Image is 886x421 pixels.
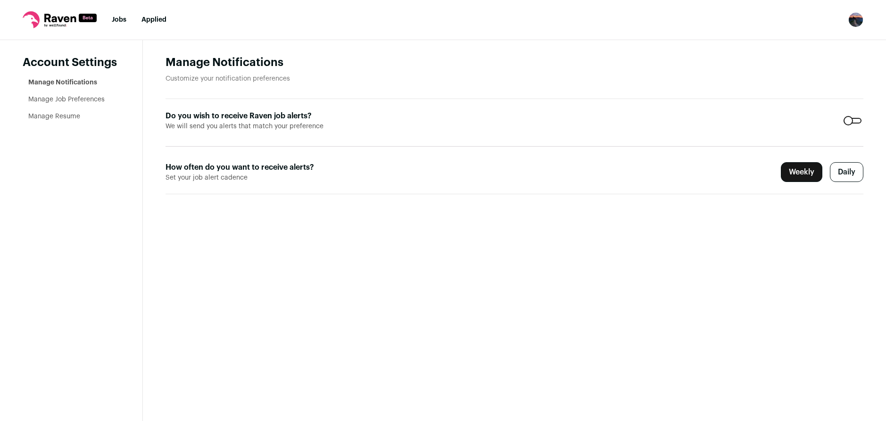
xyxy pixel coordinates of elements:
[166,173,395,182] span: Set your job alert cadence
[112,17,126,23] a: Jobs
[141,17,166,23] a: Applied
[166,162,395,173] label: How often do you want to receive alerts?
[28,113,80,120] a: Manage Resume
[166,110,395,122] label: Do you wish to receive Raven job alerts?
[28,96,105,103] a: Manage Job Preferences
[28,79,97,86] a: Manage Notifications
[23,55,120,70] header: Account Settings
[848,12,863,27] button: Open dropdown
[166,122,395,131] span: We will send you alerts that match your preference
[848,12,863,27] img: 7174237-medium_jpg
[781,162,822,182] label: Weekly
[830,162,863,182] label: Daily
[166,55,863,70] h1: Manage Notifications
[166,74,863,83] p: Customize your notification preferences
